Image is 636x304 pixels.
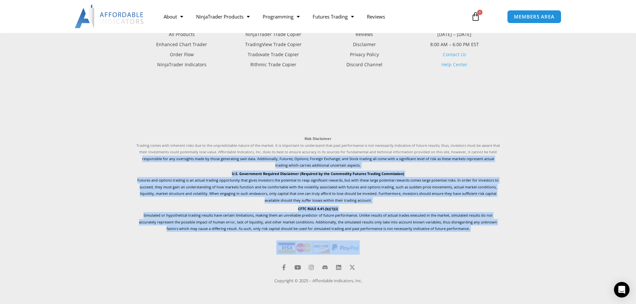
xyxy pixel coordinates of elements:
p: Simulated or hypothetical trading results have certain limitations, making them an unreliable pre... [136,206,500,232]
a: Tradovate Trade Copier [227,50,318,59]
a: Order Flow [136,50,227,59]
strong: CFTC RULE 4.41.(b)(1)(i) [298,206,338,211]
a: Futures Trading [306,9,360,24]
a: NinjaTrader Products [190,9,256,24]
span: NinjaTrader Indicators [157,60,206,69]
a: Copyright © 2025 – Affordable Indicators, Inc. [274,278,362,284]
img: PaymentIcons | Affordable Indicators – NinjaTrader [276,240,360,255]
a: Disclaimer [318,40,409,49]
p: [DATE] – [DATE] [409,30,500,39]
a: 0 [461,7,490,26]
nav: Menu [157,9,464,24]
span: Rithmic Trade Copier [249,60,296,69]
img: LogoAI | Affordable Indicators – NinjaTrader [75,5,144,28]
a: NinjaTrader Indicators [136,60,227,69]
p: Trading comes with inherent risks due to the unpredictable nature of the market. It is important ... [136,135,500,169]
span: NinjaTrader Trade Copier [244,30,301,39]
a: Rithmic Trade Copier [227,60,318,69]
span: Discord Channel [345,60,382,69]
span: All Products [169,30,195,39]
span: 0 [477,10,482,15]
p: 8:00 AM – 6:00 PM EST [409,40,500,49]
a: NinjaTrader Trade Copier [227,30,318,39]
span: Disclaimer [351,40,376,49]
span: Reviews [354,30,373,39]
a: Reviews [360,9,392,24]
span: Tradovate Trade Copier [246,50,299,59]
a: Privacy Policy [318,50,409,59]
iframe: Customer reviews powered by Trustpilot [136,83,500,129]
strong: Risk Disclaimer [305,136,331,141]
span: Privacy Policy [348,50,379,59]
div: Open Intercom Messenger [614,282,630,298]
a: Reviews [318,30,409,39]
span: TradingView Trade Copier [243,40,302,49]
a: All Products [136,30,227,39]
span: Order Flow [170,50,194,59]
span: Enhanced Chart Trader [156,40,207,49]
a: TradingView Trade Copier [227,40,318,49]
a: Discord Channel [318,60,409,69]
a: Enhanced Chart Trader [136,40,227,49]
a: Help Center [442,61,468,68]
a: Contact Us [443,51,466,57]
strong: U.S. Government Required Disclaimer (Required by the Commodity Futures Trading Commission) [232,171,404,176]
a: MEMBERS AREA [507,10,561,23]
p: Futures and options trading is an actual trading opportunity that gives investors the potential t... [136,171,500,204]
a: About [157,9,190,24]
span: MEMBERS AREA [514,14,555,19]
a: Programming [256,9,306,24]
